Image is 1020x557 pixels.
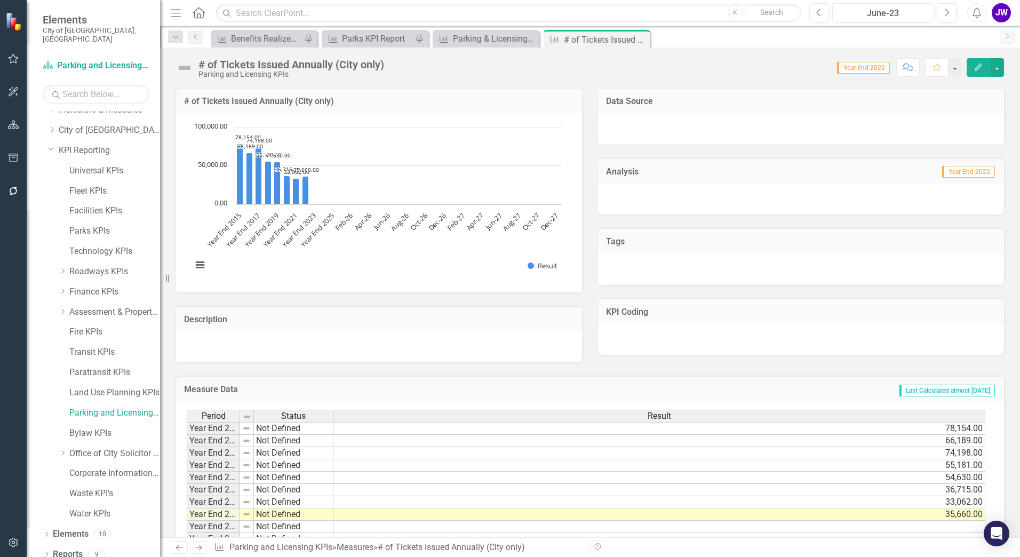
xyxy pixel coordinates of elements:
[69,387,160,399] a: Land Use Planning KPIs
[242,498,251,506] img: 8DAGhfEEPCf229AAAAAElFTkSuQmCC
[899,385,995,396] span: Last Calculated almost [DATE]
[194,121,227,131] text: 100,000.00
[284,168,309,176] text: 33,062.00
[606,307,996,317] h3: KPI Coding
[333,484,985,496] td: 36,715.00
[69,346,160,359] a: Transit KPIs
[53,528,89,540] a: Elements
[184,315,574,324] h3: Description
[43,60,149,72] a: Parking and Licensing KPIs
[564,33,648,46] div: # of Tickets Issued Annually (City only)
[246,137,272,144] text: 74,198.00
[69,367,160,379] a: Paratransit KPIs
[69,205,160,217] a: Facilities KPIs
[69,467,160,480] a: Corporate Information Governance KPIs
[242,461,251,470] img: 8DAGhfEEPCf229AAAAAElFTkSuQmCC
[538,211,560,233] text: Dec-27
[500,211,523,233] text: Aug-27
[69,165,160,177] a: Universal KPIs
[254,472,333,484] td: Not Defined
[242,535,251,543] img: 8DAGhfEEPCf229AAAAAElFTkSuQmCC
[256,147,262,204] path: Year End 2017, 74,198. Result.
[198,70,384,78] div: Parking and Licensing KPIs
[187,508,240,521] td: Year End 2022
[254,459,333,472] td: Not Defined
[184,385,475,394] h3: Measure Data
[237,144,243,204] path: Year End 2015, 78,154. Result.
[293,166,319,173] text: 35,660.00
[69,488,160,500] a: Waste KPI's
[745,5,799,20] button: Search
[606,97,996,106] h3: Data Source
[254,508,333,521] td: Not Defined
[298,211,336,249] text: Year End 2025
[942,166,995,178] span: Year End 2022
[836,7,930,20] div: June-23
[371,211,392,232] text: Jun-26
[69,326,160,338] a: Fire KPIs
[280,211,317,249] text: Year End 2023
[254,496,333,508] td: Not Defined
[760,8,783,17] span: Search
[69,306,160,319] a: Assessment & Property Revenue Services KPIs
[224,211,261,249] text: Year End 2017
[337,542,373,552] a: Measures
[265,152,291,159] text: 54,630.00
[43,26,149,44] small: City of [GEOGRAPHIC_DATA], [GEOGRAPHIC_DATA]
[333,435,985,447] td: 66,189.00
[187,472,240,484] td: Year End 2019
[94,530,111,539] div: 10
[242,522,251,531] img: 8DAGhfEEPCf229AAAAAElFTkSuQmCC
[187,122,567,282] svg: Interactive chart
[43,13,149,26] span: Elements
[187,435,240,447] td: Year End 2016
[520,211,541,232] text: Oct-27
[69,185,160,197] a: Fleet KPIs
[254,484,333,496] td: Not Defined
[231,32,301,45] div: Benefits Realized from Efficiencies
[254,435,333,447] td: Not Defined
[254,447,333,459] td: Not Defined
[324,32,412,45] a: Parks KPI Report
[187,422,240,435] td: Year End 2015
[648,411,671,421] span: Result
[69,225,160,237] a: Parks KPIs
[333,211,355,233] text: Feb-26
[176,59,193,76] img: Not Defined
[69,448,160,460] a: Office of City Solicitor KPIs
[435,32,537,45] a: Parking & Licensing KPI Report
[184,97,574,106] h3: # of Tickets Issued Annually (City only)
[275,165,300,173] text: 36,715.00
[426,211,448,233] text: Dec-26
[254,521,333,533] td: Not Defined
[242,211,280,249] text: Year End 2019
[606,167,753,177] h3: Analysis
[992,3,1011,22] div: JW
[388,211,411,233] text: Aug-26
[43,85,149,104] input: Search Below...
[254,533,333,545] td: Not Defined
[293,178,299,204] path: Year End 2021, 33,062. Result.
[242,449,251,457] img: 8DAGhfEEPCf229AAAAAElFTkSuQmCC
[837,62,890,74] span: Year End 2022
[69,266,160,278] a: Roadways KPIs
[229,542,332,552] a: Parking and Licensing KPIs
[445,211,467,233] text: Feb-27
[333,472,985,484] td: 54,630.00
[528,261,557,270] button: Show Result
[464,211,485,232] text: Apr-27
[202,411,226,421] span: Period
[984,521,1009,546] div: Open Intercom Messenger
[284,176,290,204] path: Year End 2020, 36,715. Result.
[242,486,251,494] img: 8DAGhfEEPCf229AAAAAElFTkSuQmCC
[187,521,240,533] td: Year End 2023
[281,411,306,421] span: Status
[187,496,240,508] td: Year End 2021
[69,407,160,419] a: Parking and Licensing KPIs
[246,153,253,204] path: Year End 2016, 66,189. Result.
[216,4,801,22] input: Search ClearPoint...
[69,508,160,520] a: Water KPIs
[483,211,504,232] text: Jun-27
[408,211,429,232] text: Oct-26
[274,162,281,204] path: Year End 2019, 54,630. Result.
